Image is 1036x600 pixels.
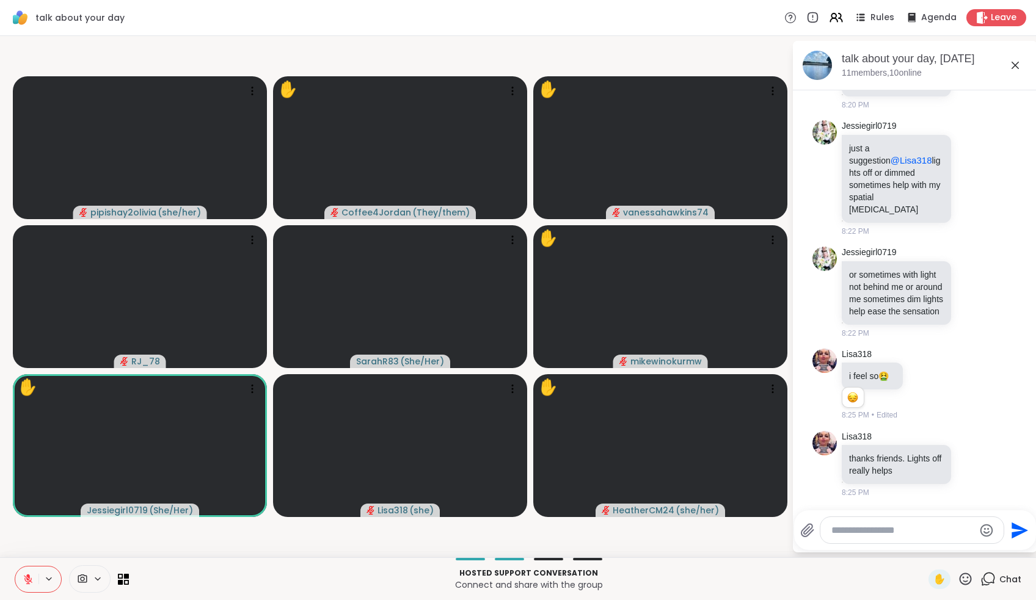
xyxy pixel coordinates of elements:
div: ✋ [538,78,558,101]
img: https://sharewell-space-live.sfo3.digitaloceanspaces.com/user-generated/dbce20f4-cca2-48d8-8c3e-9... [812,431,837,455]
div: Reaction list [842,388,864,407]
span: Coffee4Jordan [341,206,411,219]
span: SarahR83 [356,355,399,367]
button: Send [1004,516,1032,544]
span: audio-muted [79,208,88,217]
span: Lisa318 [378,504,408,516]
img: https://sharewell-space-live.sfo3.digitaloceanspaces.com/user-generated/3602621c-eaa5-4082-863a-9... [812,120,837,145]
span: Jessiegirl0719 [87,504,148,516]
div: ✋ [538,226,558,250]
span: Edited [877,410,897,421]
img: https://sharewell-space-live.sfo3.digitaloceanspaces.com/user-generated/3602621c-eaa5-4082-863a-9... [812,247,837,271]
span: audio-muted [612,208,621,217]
span: 8:20 PM [842,99,869,110]
span: 8:22 PM [842,328,869,339]
span: ( She/Her ) [149,504,193,516]
a: Lisa318 [842,431,872,443]
a: Lisa318 [842,349,872,361]
img: ShareWell Logomark [10,7,31,28]
span: Agenda [921,12,957,24]
div: talk about your day, [DATE] [842,51,1027,67]
p: 11 members, 10 online [842,67,922,79]
p: Hosted support conversation [136,568,921,579]
span: 🤮 [878,371,889,381]
button: Reactions: sad [846,392,859,402]
span: 8:22 PM [842,226,869,237]
a: Jessiegirl0719 [842,247,897,259]
a: Jessiegirl0719 [842,120,897,132]
button: Emoji picker [979,523,994,538]
span: audio-muted [619,357,628,366]
span: ( she ) [409,504,434,516]
span: @Lisa318 [891,155,932,165]
div: ✋ [538,375,558,399]
span: vanessahawkins74 [623,206,709,219]
div: ✋ [18,375,37,399]
span: ( she/her ) [158,206,201,219]
span: • [872,410,874,421]
p: or sometimes with light not behind me or around me sometimes dim lights help ease the sensation [849,269,944,317]
p: just a suggestion lights off or dimmed sometimes help with my spatial [MEDICAL_DATA] [849,142,944,215]
span: ( She/Her ) [400,355,444,367]
textarea: Type your message [831,524,974,537]
span: ( she/her ) [676,504,719,516]
span: RJ_78 [131,355,160,367]
span: HeatherCM24 [613,504,674,516]
span: ✋ [933,572,946,587]
span: pipishay2olivia [90,206,156,219]
img: https://sharewell-space-live.sfo3.digitaloceanspaces.com/user-generated/dbce20f4-cca2-48d8-8c3e-9... [812,349,837,373]
span: Chat [999,573,1021,585]
span: ( They/them ) [412,206,470,219]
div: ✋ [278,78,297,101]
span: Leave [991,12,1016,24]
p: thanks friends. Lights off really helps [849,452,944,477]
span: mikewinokurmw [630,355,702,367]
span: 8:25 PM [842,487,869,498]
span: audio-muted [330,208,339,217]
span: Rules [870,12,894,24]
span: audio-muted [367,506,375,515]
p: Connect and share with the group [136,579,921,591]
p: i feel so [849,370,896,382]
img: talk about your day, Sep 12 [803,51,832,80]
span: audio-muted [120,357,129,366]
span: audio-muted [602,506,610,515]
span: 8:25 PM [842,410,869,421]
span: talk about your day [35,12,125,24]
